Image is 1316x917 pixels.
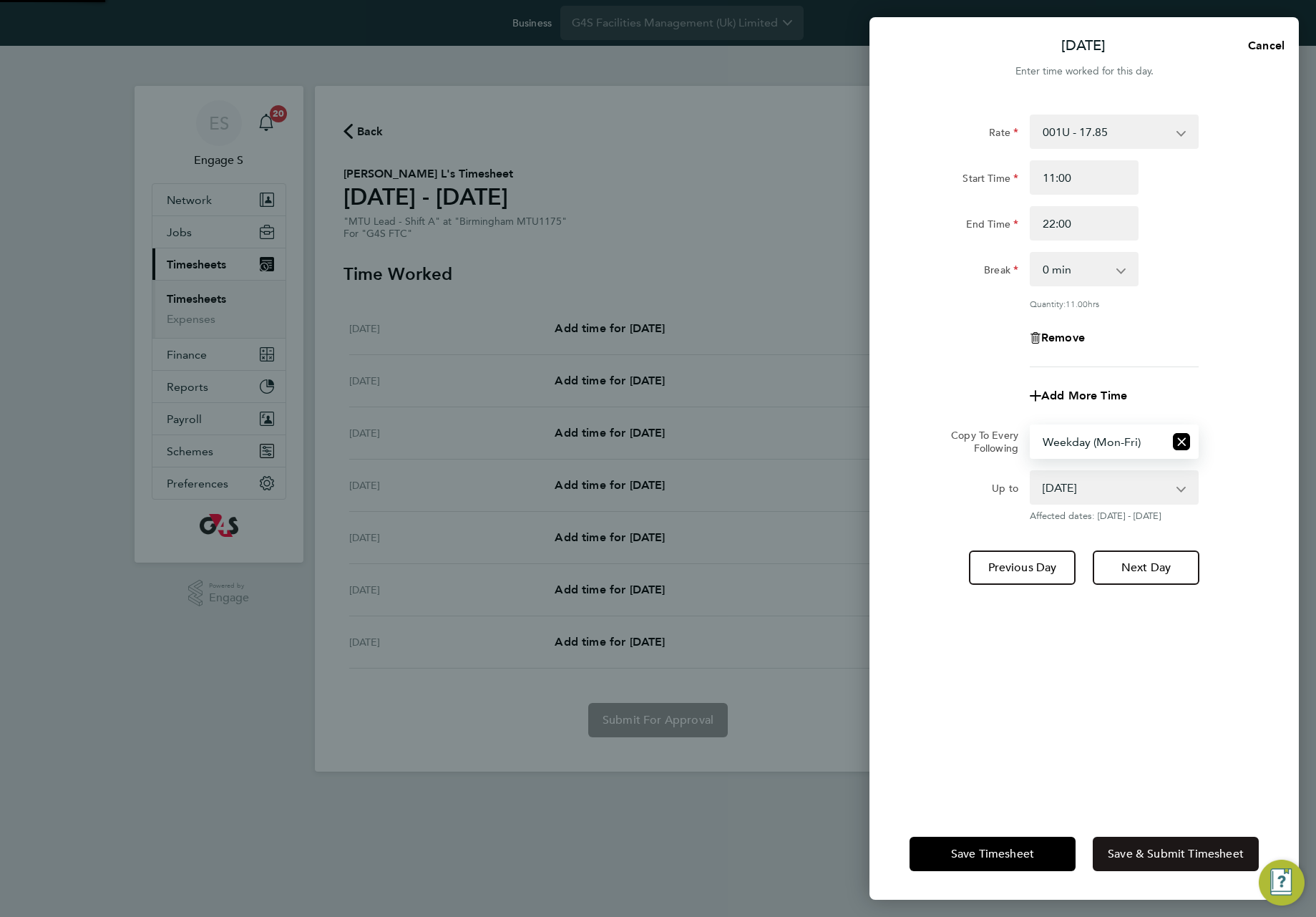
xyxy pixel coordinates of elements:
label: Break [984,263,1018,281]
label: Up to [992,482,1018,499]
button: Next Day [1093,550,1199,585]
button: Cancel [1225,31,1299,60]
p: [DATE] [1061,36,1106,56]
span: Affected dates: [DATE] - [DATE] [1030,510,1199,522]
span: Save & Submit Timesheet [1108,847,1244,861]
button: Add More Time [1030,390,1127,402]
label: Copy To Every Following [940,429,1018,455]
span: Previous Day [988,561,1057,575]
button: Reset selection [1173,426,1190,457]
span: Add More Time [1041,389,1127,402]
label: Start Time [962,172,1018,189]
span: 11.00 [1066,298,1088,309]
button: Remove [1030,332,1085,344]
label: End Time [966,218,1018,235]
button: Previous Day [969,550,1076,585]
div: Enter time worked for this day. [869,63,1299,80]
input: E.g. 18:00 [1030,206,1139,241]
button: Save & Submit Timesheet [1093,837,1259,871]
span: Remove [1041,331,1085,344]
div: Quantity: hrs [1030,298,1199,309]
button: Engage Resource Center [1259,860,1305,906]
label: Rate [989,126,1018,143]
input: E.g. 08:00 [1030,160,1139,195]
span: Cancel [1244,39,1285,52]
span: Next Day [1121,561,1171,575]
span: Save Timesheet [951,847,1034,861]
button: Save Timesheet [910,837,1076,871]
